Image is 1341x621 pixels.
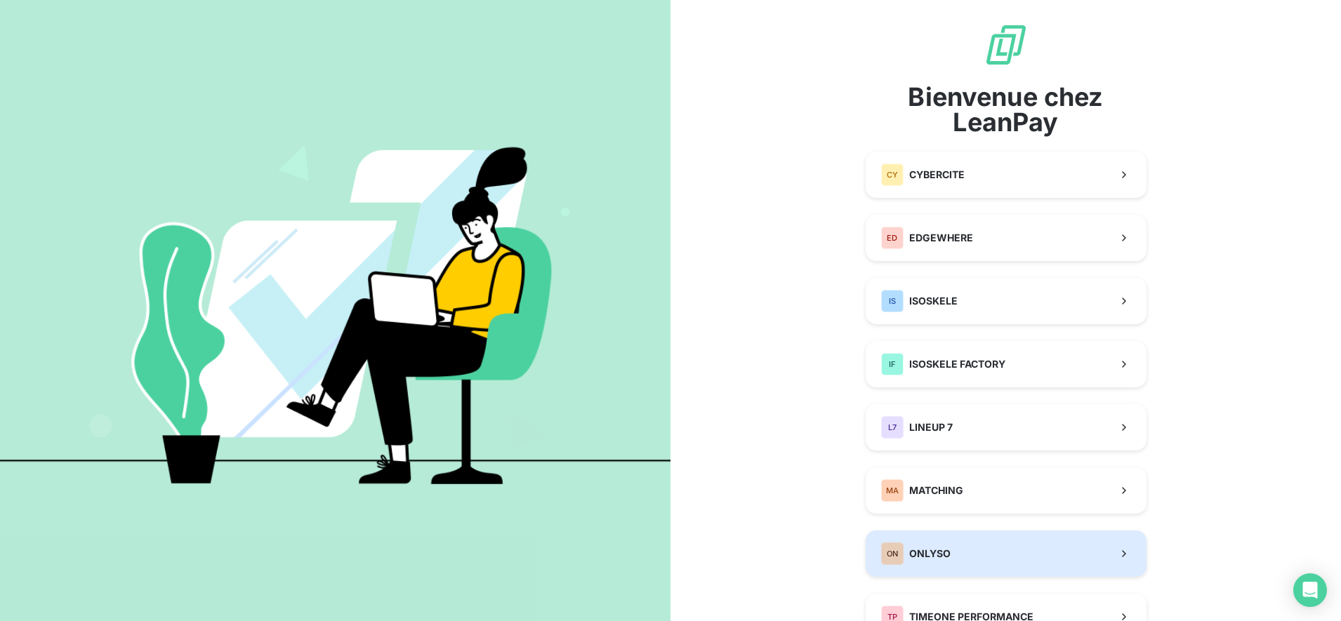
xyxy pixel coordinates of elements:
span: EDGEWHERE [909,231,973,245]
button: MAMATCHING [866,467,1147,514]
button: EDEDGEWHERE [866,215,1147,261]
div: L7 [881,416,904,439]
div: Open Intercom Messenger [1293,573,1327,607]
span: ONLYSO [909,547,951,561]
button: ONONLYSO [866,530,1147,577]
div: IF [881,353,904,375]
button: CYCYBERCITE [866,152,1147,198]
span: ISOSKELE FACTORY [909,357,1005,371]
span: LINEUP 7 [909,420,953,434]
span: Bienvenue chez LeanPay [866,84,1147,135]
button: IFISOSKELE FACTORY [866,341,1147,387]
div: IS [881,290,904,312]
div: ED [881,227,904,249]
button: ISISOSKELE [866,278,1147,324]
span: MATCHING [909,483,963,498]
div: CY [881,163,904,186]
div: ON [881,542,904,565]
span: ISOSKELE [909,294,958,308]
span: CYBERCITE [909,168,965,182]
button: L7LINEUP 7 [866,404,1147,450]
img: logo sigle [984,22,1029,67]
div: MA [881,479,904,502]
